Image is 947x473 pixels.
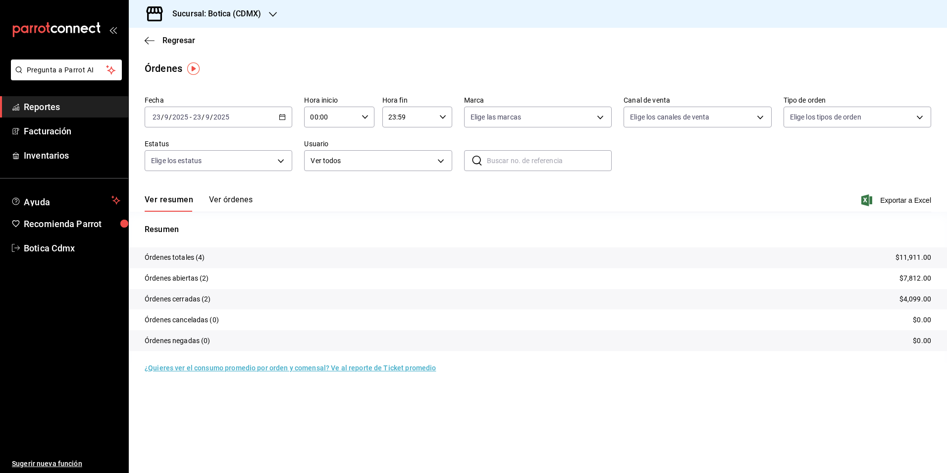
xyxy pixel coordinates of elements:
[24,241,120,255] span: Botica Cdmx
[145,195,253,212] div: navigation tabs
[790,112,861,122] span: Elige los tipos de orden
[304,97,374,104] label: Hora inicio
[209,195,253,212] button: Ver órdenes
[162,36,195,45] span: Regresar
[382,97,452,104] label: Hora fin
[169,113,172,121] span: /
[899,273,931,284] p: $7,812.00
[213,113,230,121] input: ----
[145,336,210,346] p: Órdenes negadas (0)
[27,65,106,75] span: Pregunta a Parrot AI
[24,100,120,114] span: Reportes
[164,113,169,121] input: --
[7,72,122,82] a: Pregunta a Parrot AI
[151,156,202,166] span: Elige los estatus
[202,113,205,121] span: /
[145,61,182,76] div: Órdenes
[913,315,931,325] p: $0.00
[12,459,120,469] span: Sugerir nueva función
[11,59,122,80] button: Pregunta a Parrot AI
[899,294,931,304] p: $4,099.00
[304,140,452,147] label: Usuario
[145,224,931,236] p: Resumen
[109,26,117,34] button: open_drawer_menu
[24,194,107,206] span: Ayuda
[145,273,209,284] p: Órdenes abiertas (2)
[145,294,211,304] p: Órdenes cerradas (2)
[145,315,219,325] p: Órdenes canceladas (0)
[210,113,213,121] span: /
[145,195,193,212] button: Ver resumen
[311,156,433,166] span: Ver todos
[471,112,521,122] span: Elige las marcas
[464,97,612,104] label: Marca
[187,62,200,75] img: Tooltip marker
[145,252,205,263] p: Órdenes totales (4)
[24,217,120,231] span: Recomienda Parrot
[161,113,164,121] span: /
[205,113,210,121] input: --
[784,97,931,104] label: Tipo de orden
[913,336,931,346] p: $0.00
[164,8,261,20] h3: Sucursal: Botica (CDMX)
[145,97,292,104] label: Fecha
[24,124,120,138] span: Facturación
[145,364,436,372] a: ¿Quieres ver el consumo promedio por orden y comensal? Ve al reporte de Ticket promedio
[145,140,292,147] label: Estatus
[863,194,931,206] button: Exportar a Excel
[895,252,931,263] p: $11,911.00
[487,151,612,171] input: Buscar no. de referencia
[190,113,192,121] span: -
[145,36,195,45] button: Regresar
[172,113,189,121] input: ----
[152,113,161,121] input: --
[24,149,120,162] span: Inventarios
[624,97,771,104] label: Canal de venta
[193,113,202,121] input: --
[630,112,709,122] span: Elige los canales de venta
